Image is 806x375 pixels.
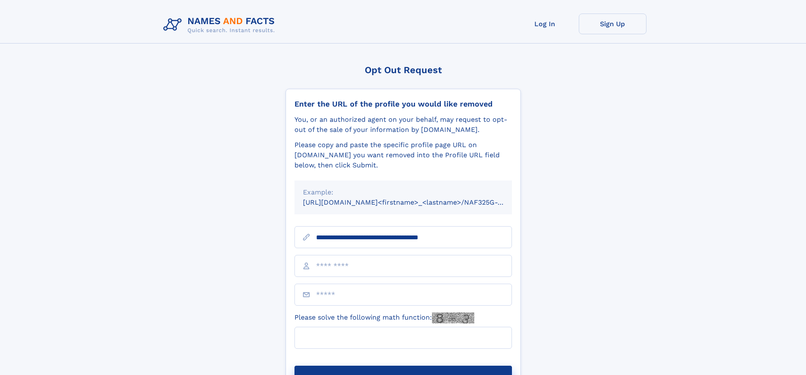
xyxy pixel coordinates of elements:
small: [URL][DOMAIN_NAME]<firstname>_<lastname>/NAF325G-xxxxxxxx [303,198,528,206]
div: Enter the URL of the profile you would like removed [294,99,512,109]
a: Sign Up [579,14,646,34]
div: Please copy and paste the specific profile page URL on [DOMAIN_NAME] you want removed into the Pr... [294,140,512,170]
label: Please solve the following math function: [294,312,474,323]
a: Log In [511,14,579,34]
div: Example: [303,187,503,197]
div: Opt Out Request [286,65,521,75]
img: Logo Names and Facts [160,14,282,36]
div: You, or an authorized agent on your behalf, may request to opt-out of the sale of your informatio... [294,115,512,135]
